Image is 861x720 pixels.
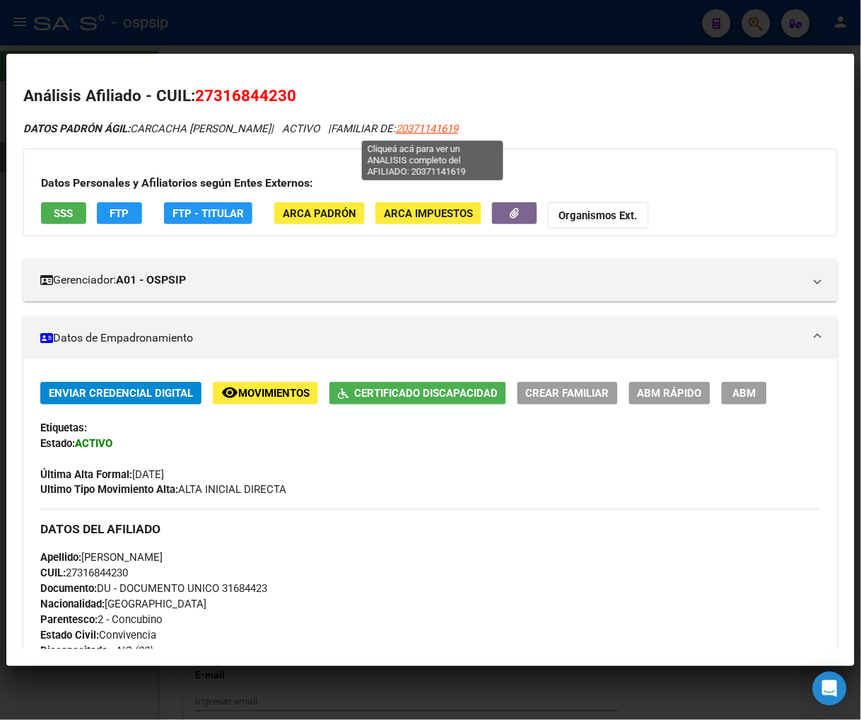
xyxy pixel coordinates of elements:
[40,468,164,481] span: [DATE]
[40,522,821,538] h3: DATOS DEL AFILIADO
[329,382,506,404] button: Certificado Discapacidad
[384,207,473,220] span: ARCA Impuestos
[40,567,66,580] strong: CUIL:
[396,122,458,135] span: 20371141619
[40,645,110,658] strong: Discapacitado:
[40,629,99,642] strong: Estado Civil:
[40,552,163,564] span: [PERSON_NAME]
[733,388,756,400] span: ABM
[54,207,74,220] span: SSS
[195,86,296,105] span: 27316844230
[40,272,804,289] mat-panel-title: Gerenciador:
[40,552,81,564] strong: Apellido:
[40,382,201,404] button: Enviar Credencial Digital
[629,382,710,404] button: ABM Rápido
[238,388,310,400] span: Movimientos
[40,437,75,450] strong: Estado:
[23,122,130,135] strong: DATOS PADRÓN ÁGIL:
[40,484,286,497] span: ALTA INICIAL DIRECTA
[40,330,804,347] mat-panel-title: Datos de Empadronamiento
[23,317,838,359] mat-expansion-panel-header: Datos de Empadronamiento
[49,388,193,400] span: Enviar Credencial Digital
[221,384,238,401] mat-icon: remove_red_eye
[331,122,458,135] span: FAMILIAR DE:
[354,388,498,400] span: Certificado Discapacidad
[40,583,97,596] strong: Documento:
[41,202,86,224] button: SSS
[213,382,318,404] button: Movimientos
[40,598,206,611] span: [GEOGRAPHIC_DATA]
[375,202,481,224] button: ARCA Impuestos
[40,422,87,434] strong: Etiquetas:
[283,207,356,220] span: ARCA Padrón
[722,382,767,404] button: ABM
[116,272,186,289] strong: A01 - OSPSIP
[40,614,163,627] span: 2 - Concubino
[40,468,132,481] strong: Última Alta Formal:
[23,122,271,135] span: CARCACHA [PERSON_NAME]
[41,175,820,192] h3: Datos Personales y Afiliatorios según Entes Externos:
[172,207,244,220] span: FTP - Titular
[638,388,702,400] span: ABM Rápido
[559,209,638,222] strong: Organismos Ext.
[274,202,365,224] button: ARCA Padrón
[110,207,129,220] span: FTP
[116,645,152,658] i: NO (00)
[40,484,178,497] strong: Ultimo Tipo Movimiento Alta:
[40,614,98,627] strong: Parentesco:
[97,202,142,224] button: FTP
[813,672,847,706] div: Open Intercom Messenger
[548,202,649,228] button: Organismos Ext.
[40,629,156,642] span: Convivencia
[23,122,458,135] i: | ACTIVO |
[40,567,128,580] span: 27316844230
[40,583,267,596] span: DU - DOCUMENTO UNICO 31684423
[75,437,112,450] strong: ACTIVO
[23,259,838,301] mat-expansion-panel-header: Gerenciador:A01 - OSPSIP
[164,202,252,224] button: FTP - Titular
[40,598,105,611] strong: Nacionalidad:
[526,388,609,400] span: Crear Familiar
[23,84,838,108] h2: Análisis Afiliado - CUIL:
[517,382,618,404] button: Crear Familiar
